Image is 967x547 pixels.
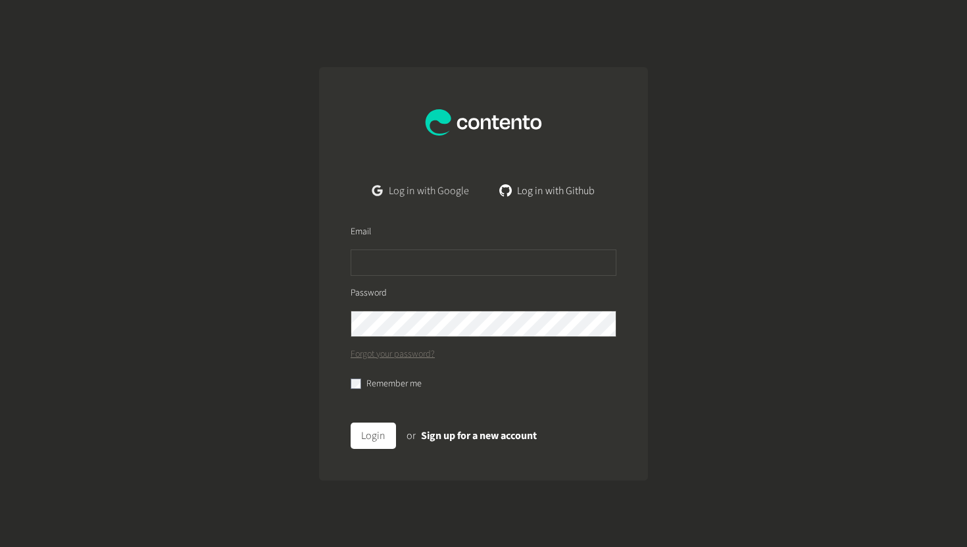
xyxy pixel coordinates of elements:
[366,377,422,391] label: Remember me
[351,348,435,361] a: Forgot your password?
[351,423,396,449] button: Login
[351,286,387,300] label: Password
[362,178,480,204] a: Log in with Google
[351,225,371,239] label: Email
[421,429,537,443] a: Sign up for a new account
[490,178,605,204] a: Log in with Github
[407,429,416,443] span: or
